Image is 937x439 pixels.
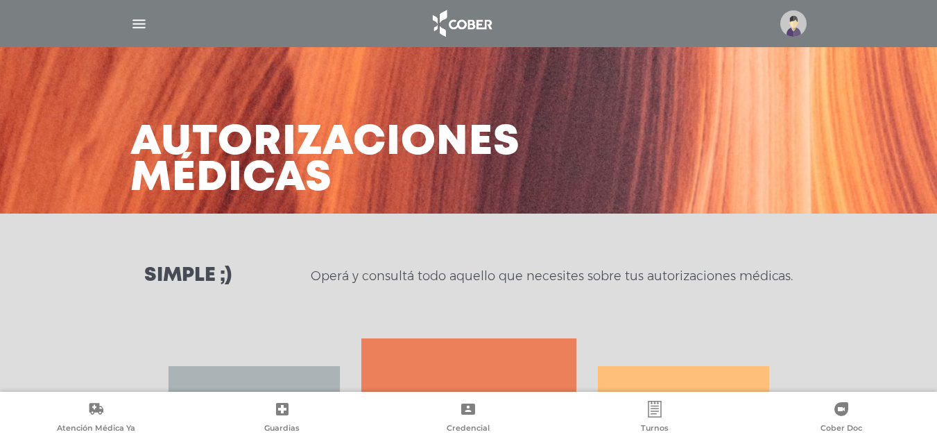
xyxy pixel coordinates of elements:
[3,401,189,436] a: Atención Médica Ya
[57,423,135,436] span: Atención Médica Ya
[130,125,520,197] h3: Autorizaciones médicas
[447,423,490,436] span: Credencial
[264,423,300,436] span: Guardias
[748,401,934,436] a: Cober Doc
[375,401,562,436] a: Credencial
[641,423,669,436] span: Turnos
[144,266,232,286] h3: Simple ;)
[311,268,793,284] p: Operá y consultá todo aquello que necesites sobre tus autorizaciones médicas.
[425,7,498,40] img: logo_cober_home-white.png
[130,15,148,33] img: Cober_menu-lines-white.svg
[189,401,376,436] a: Guardias
[780,10,807,37] img: profile-placeholder.svg
[562,401,748,436] a: Turnos
[820,423,862,436] span: Cober Doc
